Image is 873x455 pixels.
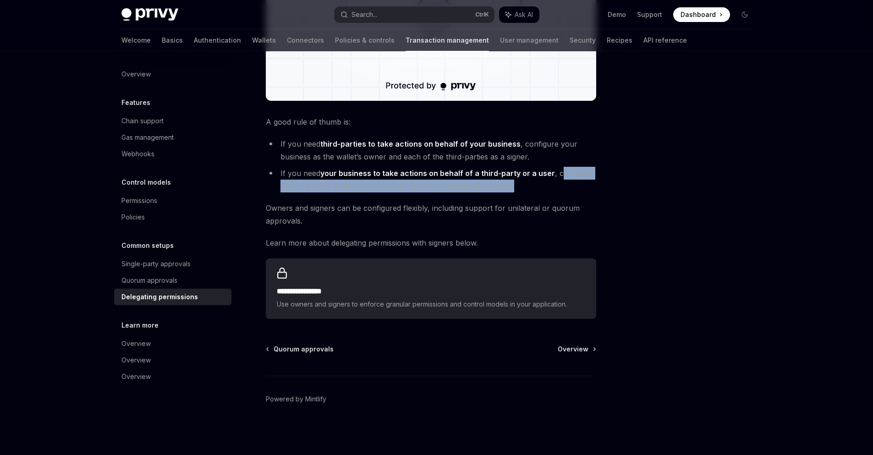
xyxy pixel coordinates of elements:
[737,7,752,22] button: Toggle dark mode
[114,209,231,225] a: Policies
[608,10,626,19] a: Demo
[121,371,151,382] div: Overview
[114,113,231,129] a: Chain support
[121,148,154,159] div: Webhooks
[637,10,662,19] a: Support
[121,212,145,223] div: Policies
[121,338,151,349] div: Overview
[673,7,730,22] a: Dashboard
[335,29,395,51] a: Policies & controls
[114,272,231,289] a: Quorum approvals
[558,345,595,354] a: Overview
[121,8,178,21] img: dark logo
[475,11,489,18] span: Ctrl K
[681,10,716,19] span: Dashboard
[162,29,183,51] a: Basics
[252,29,276,51] a: Wallets
[121,258,191,269] div: Single-party approvals
[121,97,150,108] h5: Features
[114,368,231,385] a: Overview
[499,6,539,23] button: Ask AI
[334,6,494,23] button: Search...CtrlK
[121,132,174,143] div: Gas management
[266,137,596,163] li: If you need , configure your business as the wallet’s owner and each of the third-parties as a si...
[114,335,231,352] a: Overview
[121,291,198,302] div: Delegating permissions
[515,10,533,19] span: Ask AI
[194,29,241,51] a: Authentication
[266,202,596,227] span: Owners and signers can be configured flexibly, including support for unilateral or quorum approvals.
[558,345,588,354] span: Overview
[277,299,585,310] span: Use owners and signers to enforce granular permissions and control models in your application.
[121,320,159,331] h5: Learn more
[266,258,596,319] a: **** **** **** *Use owners and signers to enforce granular permissions and control models in your...
[121,177,171,188] h5: Control models
[114,256,231,272] a: Single-party approvals
[320,169,555,178] strong: your business to take actions on behalf of a third-party or a user
[121,240,174,251] h5: Common setups
[121,195,157,206] div: Permissions
[406,29,489,51] a: Transaction management
[266,115,596,128] span: A good rule of thumb is:
[121,115,164,126] div: Chain support
[114,289,231,305] a: Delegating permissions
[320,139,521,148] strong: third-parties to take actions on behalf of your business
[267,345,334,354] a: Quorum approvals
[121,275,177,286] div: Quorum approvals
[266,395,326,404] a: Powered by Mintlify
[643,29,687,51] a: API reference
[274,345,334,354] span: Quorum approvals
[114,66,231,82] a: Overview
[500,29,559,51] a: User management
[266,236,596,249] span: Learn more about delegating permissions with signers below.
[570,29,596,51] a: Security
[607,29,632,51] a: Recipes
[121,355,151,366] div: Overview
[121,29,151,51] a: Welcome
[351,9,377,20] div: Search...
[114,192,231,209] a: Permissions
[114,129,231,146] a: Gas management
[114,146,231,162] a: Webhooks
[266,167,596,192] li: If you need , configure the third-party as the wallet’s owner and your business as a signer.
[121,69,151,80] div: Overview
[114,352,231,368] a: Overview
[287,29,324,51] a: Connectors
